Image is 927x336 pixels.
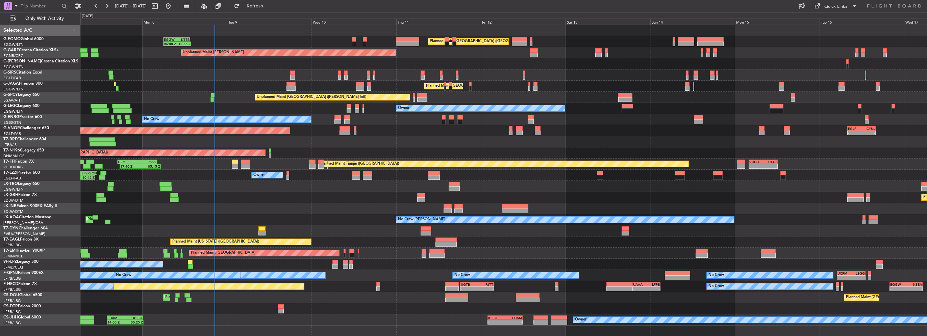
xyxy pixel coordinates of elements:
[177,42,191,46] div: 13:55 Z
[118,160,137,164] div: LIEO
[3,71,16,75] span: G-SIRS
[3,226,19,230] span: T7-DYN
[3,153,24,159] a: DNMM/LOS
[820,19,904,25] div: Tue 16
[3,315,41,319] a: CS-JHHGlobal 6000
[3,115,42,119] a: G-ENRGPraetor 600
[763,164,777,168] div: -
[82,171,96,175] div: [PERSON_NAME]
[3,160,34,164] a: T7-FFIFalcon 7X
[477,282,493,286] div: RJTT
[3,82,19,86] span: G-JAGA
[3,104,18,108] span: G-LEGC
[488,316,505,320] div: KSFO
[3,148,44,152] a: T7-N1960Legacy 650
[861,127,875,131] div: CYUL
[3,282,18,286] span: F-HECD
[116,270,131,280] div: No Crew
[82,13,93,19] div: [DATE]
[396,19,481,25] div: Thu 11
[3,215,52,219] a: LX-AOACitation Mustang
[227,19,312,25] div: Tue 9
[837,271,851,275] div: UCFM
[21,1,59,11] input: Trip Number
[3,293,19,297] span: CS-DOU
[3,64,24,69] a: EGGW/LTN
[3,237,20,242] span: T7-EAGL
[3,37,21,41] span: G-FOMO
[477,287,493,291] div: -
[3,37,44,41] a: G-FOMOGlobal 6000
[454,270,470,280] div: No Crew
[172,237,259,247] div: Planned Maint [US_STATE] ([GEOGRAPHIC_DATA])
[3,193,18,197] span: LX-GBH
[481,19,566,25] div: Fri 12
[140,164,160,168] div: 05:15 Z
[18,16,71,21] span: Only With Activity
[81,175,95,179] div: 10:42 Z
[253,170,265,180] div: Owner
[3,243,21,248] a: LFPB/LBG
[3,237,39,242] a: T7-EAGLFalcon 8X
[735,19,820,25] div: Mon 15
[3,304,41,308] a: CS-DTRFalcon 2000
[3,271,44,275] a: F-GPNJFalcon 900EX
[165,292,272,303] div: Planned Maint [GEOGRAPHIC_DATA] ([GEOGRAPHIC_DATA])
[848,131,861,135] div: -
[3,265,23,270] a: LFMD/CEQ
[3,171,17,175] span: T7-LZZI
[3,204,17,208] span: LX-INB
[848,127,861,131] div: EGLF
[575,315,586,325] div: Owner
[3,171,40,175] a: T7-LZZIPraetor 600
[115,3,147,9] span: [DATE] - [DATE]
[3,220,43,225] a: [PERSON_NAME]/QSA
[633,282,647,286] div: UAAA
[3,309,21,314] a: LFPB/LBG
[3,126,20,130] span: G-VNOR
[257,92,366,102] div: Unplanned Maint [GEOGRAPHIC_DATA] ([PERSON_NAME] Intl)
[3,320,21,326] a: LFPB/LBG
[3,59,41,63] span: G-[PERSON_NAME]
[461,282,477,286] div: UGTB
[647,282,660,286] div: LFPB
[107,320,125,324] div: 14:00 Z
[3,42,24,47] a: EGGW/LTN
[3,48,59,52] a: G-GARECessna Citation XLS+
[164,42,177,46] div: 06:00 Z
[3,276,21,281] a: LFPB/LBG
[3,142,19,147] a: LTBA/ISL
[164,37,177,41] div: EGGW
[3,209,23,214] a: EDLW/DTM
[647,287,660,291] div: -
[749,164,763,168] div: -
[3,231,45,236] a: EVRA/[PERSON_NAME]
[3,71,42,75] a: G-SIRSCitation Excel
[3,249,45,253] a: T7-EMIHawker 900XP
[3,82,43,86] a: G-JAGAPhenom 300
[3,165,23,170] a: VHHH/HKG
[144,114,159,124] div: No Crew
[241,4,269,8] span: Refresh
[120,164,140,168] div: 17:40 Z
[3,254,23,259] a: LFMN/NCE
[3,59,78,63] a: G-[PERSON_NAME]Cessna Citation XLS
[749,160,763,164] div: VHHH
[890,287,906,291] div: -
[3,249,17,253] span: T7-EMI
[3,48,19,52] span: G-GARE
[3,148,22,152] span: T7-N1960
[177,37,190,41] div: KTEB
[3,160,15,164] span: T7-FFI
[3,315,18,319] span: CS-JHH
[430,36,536,47] div: Planned Maint [GEOGRAPHIC_DATA] ([GEOGRAPHIC_DATA])
[398,215,445,225] div: No Crew [PERSON_NAME]
[58,19,143,25] div: Sun 7
[763,160,777,164] div: UTAK
[3,131,21,136] a: EGLF/FAB
[3,293,42,297] a: CS-DOUGlobal 6500
[3,120,21,125] a: EGSS/STN
[3,304,18,308] span: CS-DTR
[3,260,39,264] a: 9H-LPZLegacy 500
[3,215,19,219] span: LX-AOA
